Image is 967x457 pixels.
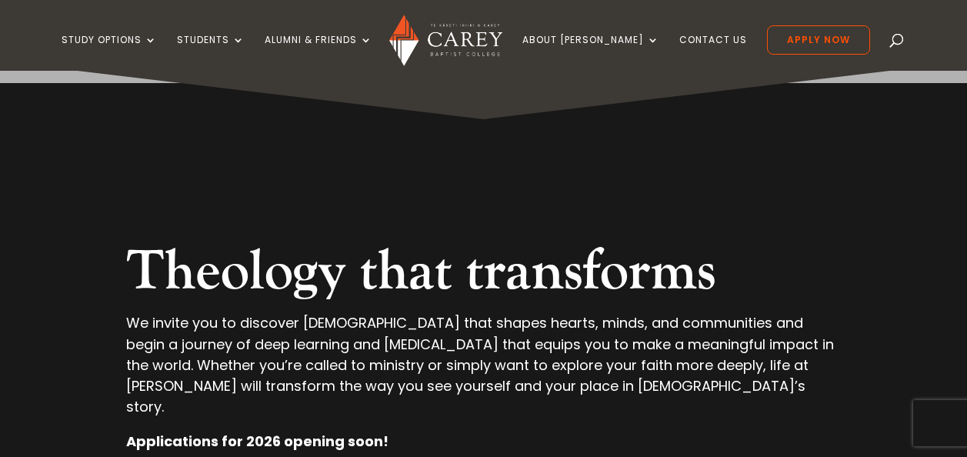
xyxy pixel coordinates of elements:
a: Contact Us [679,35,747,71]
h2: Theology that transforms [126,239,841,312]
a: Study Options [62,35,157,71]
a: Alumni & Friends [265,35,372,71]
img: Carey Baptist College [389,15,502,66]
a: About [PERSON_NAME] [522,35,659,71]
strong: Applications for 2026 opening soon! [126,432,388,451]
a: Apply Now [767,25,870,55]
a: Students [177,35,245,71]
p: We invite you to discover [DEMOGRAPHIC_DATA] that shapes hearts, minds, and communities and begin... [126,312,841,431]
